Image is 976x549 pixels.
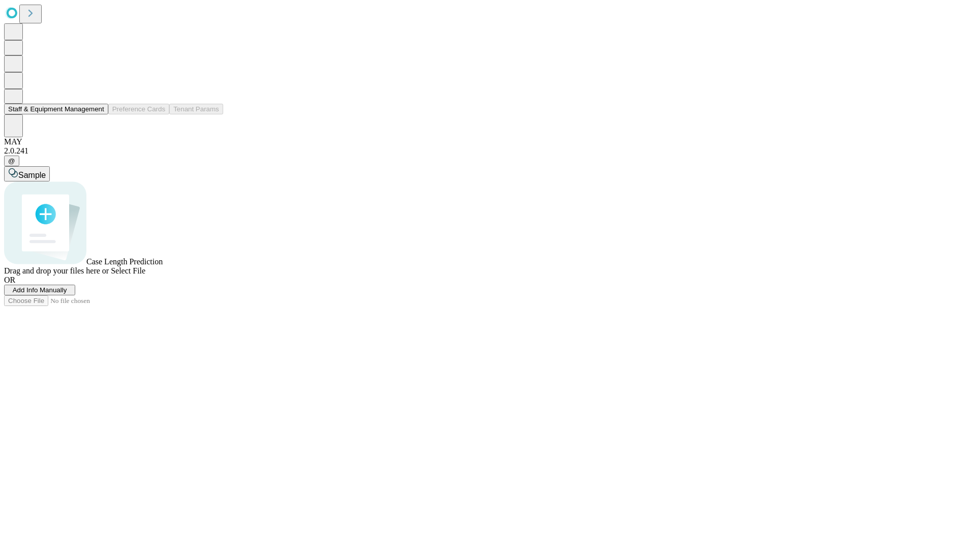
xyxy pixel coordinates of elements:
div: MAY [4,137,972,146]
span: @ [8,157,15,165]
button: @ [4,156,19,166]
span: Case Length Prediction [86,257,163,266]
span: Select File [111,266,145,275]
button: Sample [4,166,50,181]
span: Add Info Manually [13,286,67,294]
button: Preference Cards [108,104,169,114]
button: Tenant Params [169,104,223,114]
button: Add Info Manually [4,285,75,295]
span: Sample [18,171,46,179]
span: OR [4,276,15,284]
button: Staff & Equipment Management [4,104,108,114]
div: 2.0.241 [4,146,972,156]
span: Drag and drop your files here or [4,266,109,275]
